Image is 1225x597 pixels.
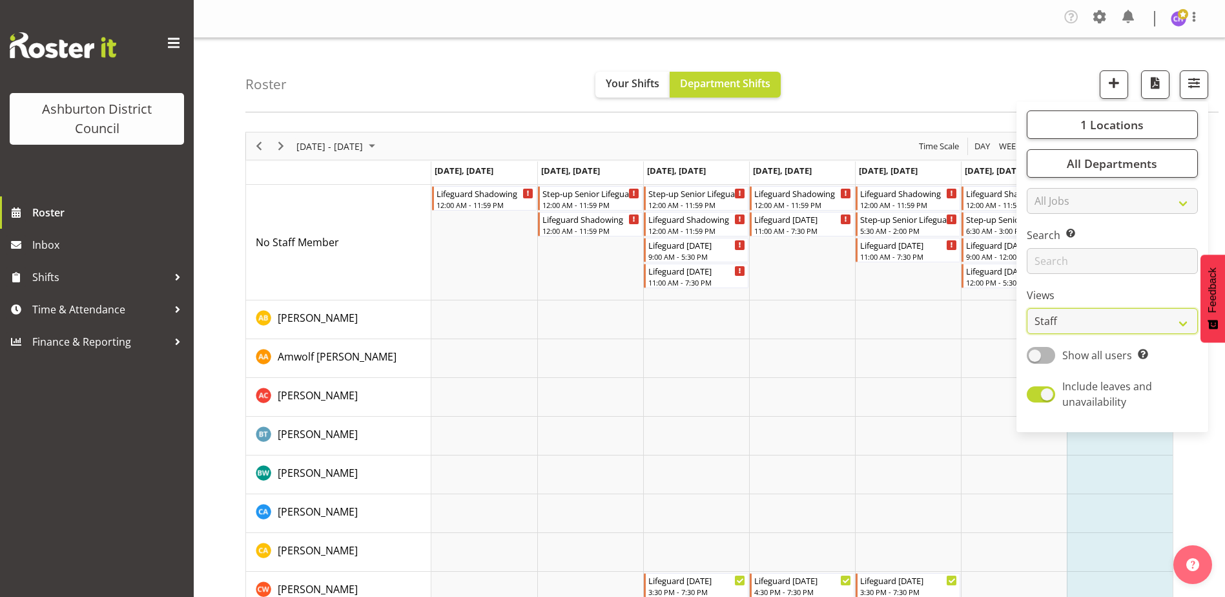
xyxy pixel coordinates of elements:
span: Time Scale [918,138,960,154]
div: No Staff Member"s event - Step-up Senior Lifeguard Begin From Tuesday, August 26, 2025 at 12:00:0... [538,186,643,211]
div: No Staff Member"s event - Lifeguard Saturday Begin From Saturday, August 30, 2025 at 9:00:00 AM G... [962,238,1066,262]
div: 6:30 AM - 3:00 PM [966,225,1063,236]
span: Your Shifts [606,76,659,90]
span: [DATE], [DATE] [753,165,812,176]
span: All Departments [1067,156,1157,171]
div: 12:00 AM - 11:59 PM [860,200,957,210]
a: [PERSON_NAME] [278,426,358,442]
span: [PERSON_NAME] [278,388,358,403]
span: Inbox [32,235,187,255]
span: Department Shifts [680,76,770,90]
div: No Staff Member"s event - Lifeguard Wednesday Begin From Wednesday, August 27, 2025 at 11:00:00 A... [644,264,748,288]
span: [PERSON_NAME] [278,311,358,325]
div: Step-up Senior Lifeguard [966,213,1063,225]
span: Finance & Reporting [32,332,168,351]
button: Download a PDF of the roster according to the set date range. [1141,70,1169,99]
div: Lifeguard Shadowing [542,213,639,225]
span: Time & Attendance [32,300,168,319]
button: Your Shifts [595,72,670,98]
button: Filter Shifts [1180,70,1208,99]
a: [PERSON_NAME] [278,504,358,519]
span: [DATE], [DATE] [647,165,706,176]
span: [PERSON_NAME] [278,582,358,596]
span: [PERSON_NAME] [278,543,358,558]
a: [PERSON_NAME] [278,543,358,558]
a: [PERSON_NAME] [278,465,358,481]
td: Caleb Armstrong resource [246,494,431,533]
td: Bella Wilson resource [246,456,431,494]
span: [PERSON_NAME] [278,427,358,441]
span: Shifts [32,267,168,287]
td: Amwolf Artz resource [246,339,431,378]
td: Alex Bateman resource [246,300,431,339]
div: Step-up Senior Lifeguard [542,187,639,200]
div: Lifeguard [DATE] [860,238,957,251]
span: [DATE], [DATE] [859,165,918,176]
div: Lifeguard [DATE] [648,264,745,277]
button: Previous [251,138,268,154]
h4: Roster [245,77,287,92]
div: No Staff Member"s event - Lifeguard Thursday Begin From Thursday, August 28, 2025 at 11:00:00 AM ... [750,212,854,236]
div: No Staff Member"s event - Lifeguard Shadowing Begin From Friday, August 29, 2025 at 12:00:00 AM G... [856,186,960,211]
button: Next [273,138,290,154]
div: 12:00 AM - 11:59 PM [966,200,1063,210]
td: Bailey Tait resource [246,417,431,456]
span: [DATE], [DATE] [965,165,1024,176]
span: [PERSON_NAME] [278,505,358,519]
div: Next [270,132,292,160]
img: chalotter-hydes5348.jpg [1171,11,1186,26]
div: Lifeguard Shadowing [966,187,1063,200]
span: Feedback [1207,267,1219,313]
td: Cathleen Anderson resource [246,533,431,572]
div: Step-up Senior Lifeguard [648,187,745,200]
div: 12:00 PM - 5:30 PM [966,277,1063,288]
div: Lifeguard [DATE] [754,213,851,225]
img: help-xxl-2.png [1186,558,1199,571]
div: 5:30 AM - 2:00 PM [860,225,957,236]
div: No Staff Member"s event - Lifeguard Friday Begin From Friday, August 29, 2025 at 11:00:00 AM GMT+... [856,238,960,262]
div: Lifeguard Shadowing [860,187,957,200]
label: Views [1027,288,1198,303]
div: No Staff Member"s event - Lifeguard Shadowing Begin From Monday, August 25, 2025 at 12:00:00 AM G... [432,186,537,211]
div: 12:00 AM - 11:59 PM [542,200,639,210]
div: Lifeguard Shadowing [648,213,745,225]
div: No Staff Member"s event - Lifeguard Wednesday Begin From Wednesday, August 27, 2025 at 9:00:00 AM... [644,238,748,262]
div: 12:00 AM - 11:59 PM [754,200,851,210]
div: No Staff Member"s event - Step-up Senior Lifeguard Begin From Friday, August 29, 2025 at 5:30:00 ... [856,212,960,236]
div: Lifeguard Shadowing [437,187,533,200]
div: Previous [248,132,270,160]
div: 12:00 AM - 11:59 PM [437,200,533,210]
div: 11:00 AM - 7:30 PM [754,225,851,236]
span: Include leaves and unavailability [1062,379,1152,409]
div: Lifeguard [DATE] [860,574,957,587]
td: Ashton Cromie resource [246,378,431,417]
button: Department Shifts [670,72,781,98]
div: No Staff Member"s event - Lifeguard Shadowing Begin From Saturday, August 30, 2025 at 12:00:00 AM... [962,186,1066,211]
div: 11:00 AM - 7:30 PM [860,251,957,262]
span: Roster [32,203,187,222]
div: Lifeguard Shadowing [754,187,851,200]
div: 9:00 AM - 12:00 PM [966,251,1063,262]
img: Rosterit website logo [10,32,116,58]
a: No Staff Member [256,235,339,250]
span: [DATE], [DATE] [541,165,600,176]
div: No Staff Member"s event - Step-up Senior Lifeguard Begin From Wednesday, August 27, 2025 at 12:00... [644,186,748,211]
div: No Staff Member"s event - Lifeguard Saturday Begin From Saturday, August 30, 2025 at 12:00:00 PM ... [962,264,1066,288]
span: No Staff Member [256,235,339,249]
a: Amwolf [PERSON_NAME] [278,349,396,364]
div: 12:00 AM - 11:59 PM [648,200,745,210]
div: No Staff Member"s event - Step-up Senior Lifeguard Begin From Saturday, August 30, 2025 at 6:30:0... [962,212,1066,236]
div: Step-up Senior Lifeguard [860,213,957,225]
span: Day [973,138,991,154]
span: [DATE] - [DATE] [295,138,364,154]
div: No Staff Member"s event - Lifeguard Shadowing Begin From Tuesday, August 26, 2025 at 12:00:00 AM ... [538,212,643,236]
a: [PERSON_NAME] [278,388,358,403]
input: Search [1027,248,1198,274]
div: Ashburton District Council [23,99,171,138]
div: 9:00 AM - 5:30 PM [648,251,745,262]
div: 11:00 AM - 7:30 PM [648,277,745,288]
button: Add a new shift [1100,70,1128,99]
span: [PERSON_NAME] [278,466,358,480]
div: 12:00 AM - 11:59 PM [648,225,745,236]
a: [PERSON_NAME] [278,581,358,597]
